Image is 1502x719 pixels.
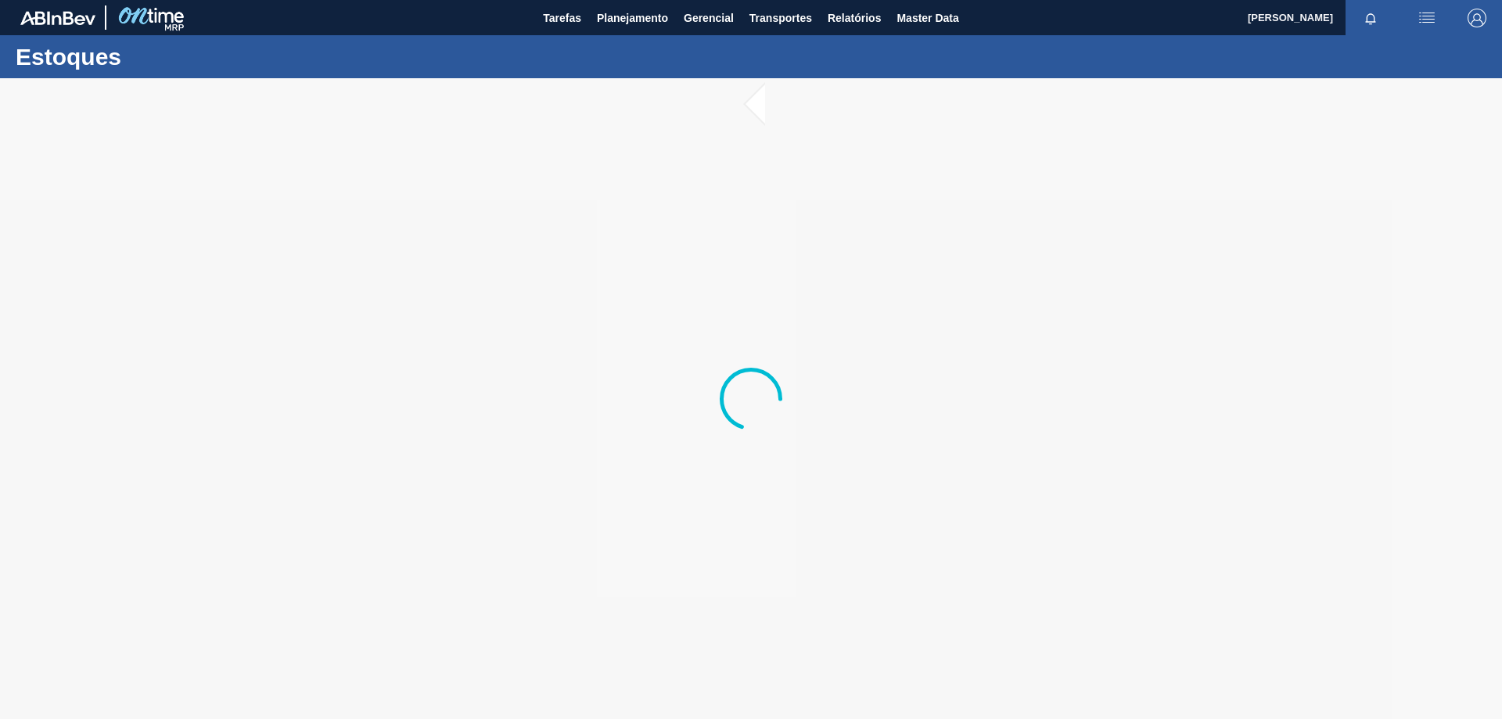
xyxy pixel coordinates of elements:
[543,9,581,27] span: Tarefas
[1468,9,1486,27] img: Logout
[597,9,668,27] span: Planejamento
[749,9,812,27] span: Transportes
[1346,7,1396,29] button: Notificações
[684,9,734,27] span: Gerencial
[897,9,958,27] span: Master Data
[1418,9,1436,27] img: userActions
[20,11,95,25] img: TNhmsLtSVTkK8tSr43FrP2fwEKptu5GPRR3wAAAABJRU5ErkJggg==
[16,48,293,66] h1: Estoques
[828,9,881,27] span: Relatórios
